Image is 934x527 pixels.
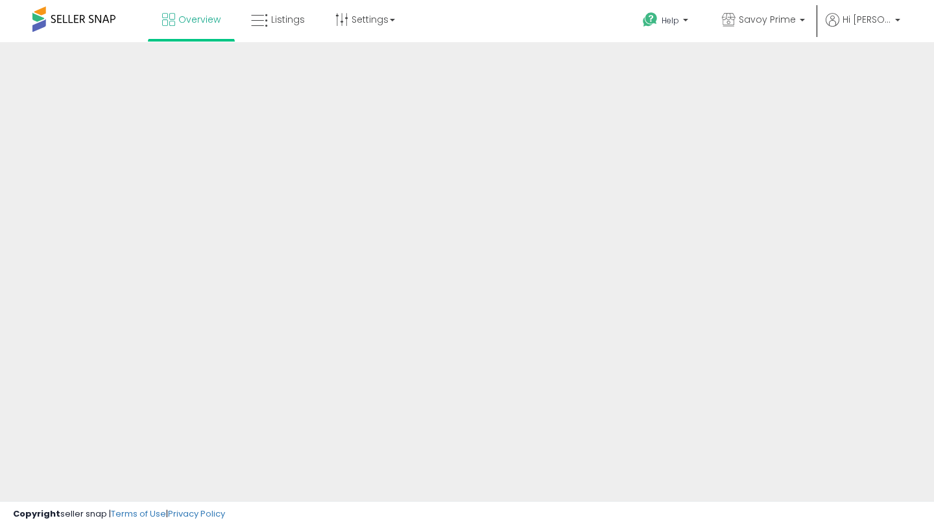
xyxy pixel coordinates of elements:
[168,508,225,520] a: Privacy Policy
[111,508,166,520] a: Terms of Use
[271,13,305,26] span: Listings
[178,13,221,26] span: Overview
[826,13,900,42] a: Hi [PERSON_NAME]
[13,508,60,520] strong: Copyright
[642,12,658,28] i: Get Help
[739,13,796,26] span: Savoy Prime
[662,15,679,26] span: Help
[843,13,891,26] span: Hi [PERSON_NAME]
[632,2,701,42] a: Help
[13,508,225,521] div: seller snap | |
